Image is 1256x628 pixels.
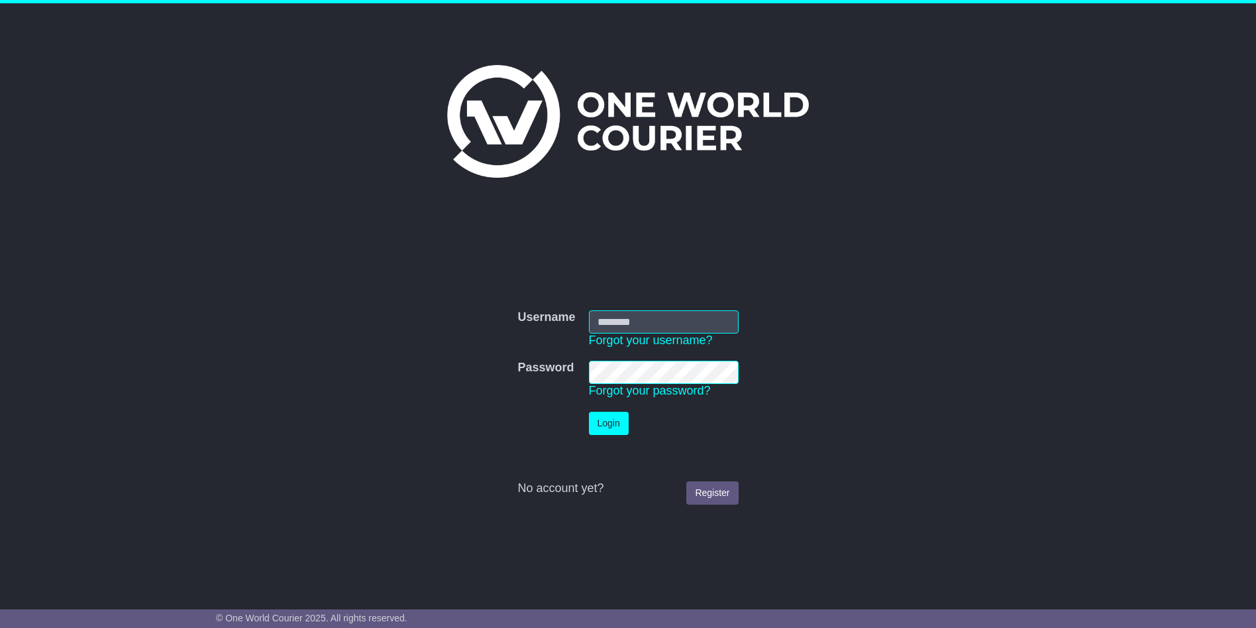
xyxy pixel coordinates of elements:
button: Login [589,412,629,435]
img: One World [447,65,809,178]
label: Username [517,310,575,325]
div: No account yet? [517,481,738,496]
label: Password [517,361,574,375]
span: © One World Courier 2025. All rights reserved. [216,613,407,623]
a: Forgot your password? [589,384,711,397]
a: Forgot your username? [589,334,713,347]
a: Register [686,481,738,505]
